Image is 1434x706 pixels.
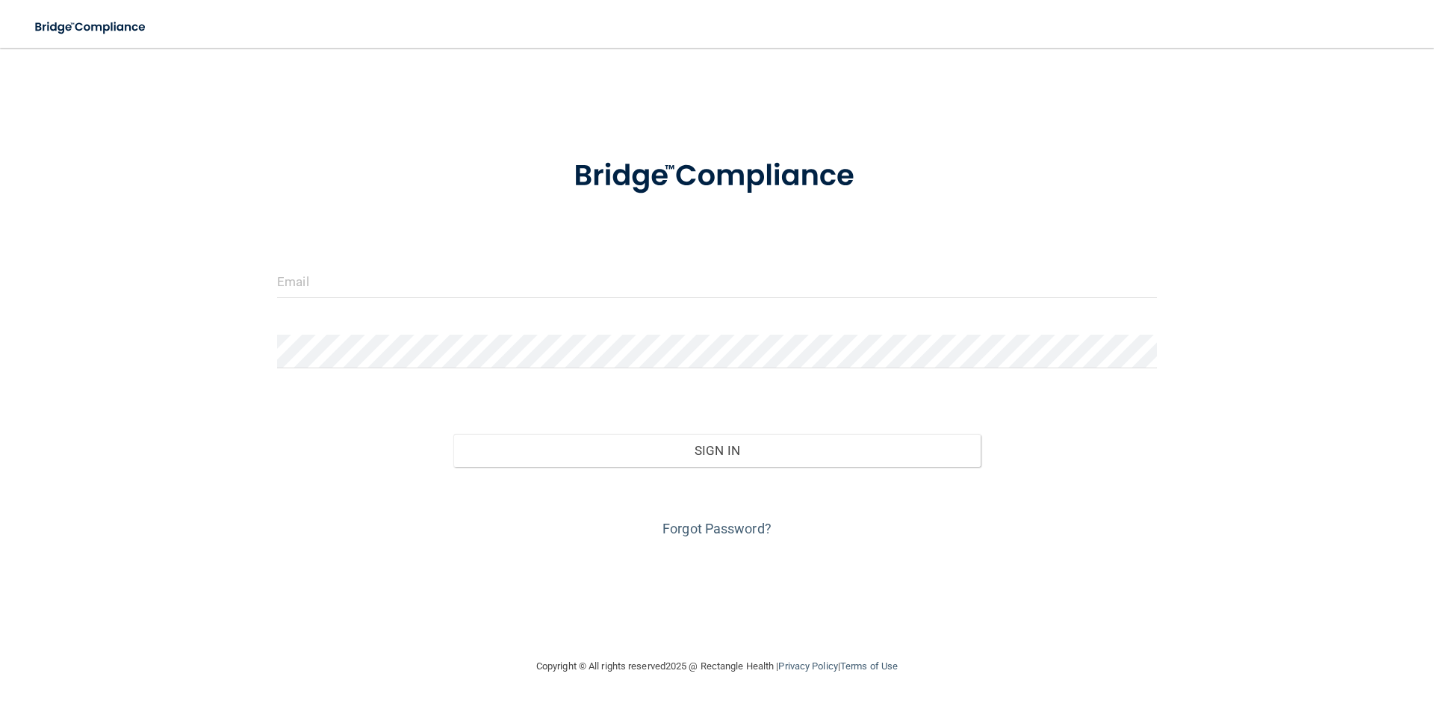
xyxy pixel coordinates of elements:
[444,642,990,690] div: Copyright © All rights reserved 2025 @ Rectangle Health | |
[543,137,891,215] img: bridge_compliance_login_screen.278c3ca4.svg
[778,660,837,672] a: Privacy Policy
[453,434,981,467] button: Sign In
[22,12,160,43] img: bridge_compliance_login_screen.278c3ca4.svg
[840,660,898,672] a: Terms of Use
[662,521,772,536] a: Forgot Password?
[277,264,1157,298] input: Email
